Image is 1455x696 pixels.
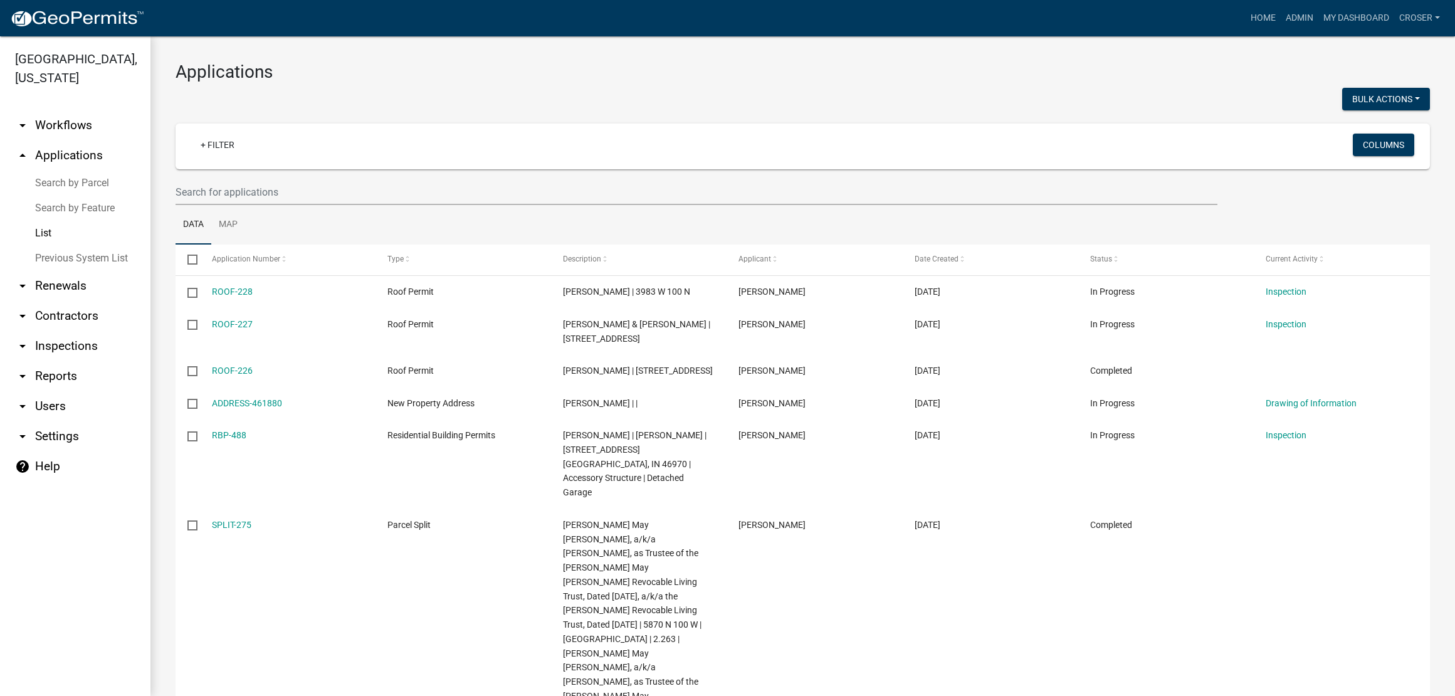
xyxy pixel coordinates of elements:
[176,245,199,275] datatable-header-cell: Select
[176,179,1217,205] input: Search for applications
[1246,6,1281,30] a: Home
[738,366,806,376] span: Aleyda Hernandez
[387,520,431,530] span: Parcel Split
[1090,520,1132,530] span: Completed
[738,398,806,408] span: Ronalyn Gonzalez
[727,245,902,275] datatable-header-cell: Applicant
[15,118,30,133] i: arrow_drop_down
[1353,134,1414,156] button: Columns
[15,459,30,474] i: help
[15,399,30,414] i: arrow_drop_down
[915,366,940,376] span: 08/11/2025
[212,430,246,440] a: RBP-488
[915,398,940,408] span: 08/11/2025
[915,520,940,530] span: 08/07/2025
[915,319,940,329] span: 08/12/2025
[387,255,404,263] span: Type
[1266,255,1318,263] span: Current Activity
[563,255,601,263] span: Description
[1078,245,1254,275] datatable-header-cell: Status
[199,245,375,275] datatable-header-cell: Application Number
[738,287,806,297] span: Herbert Parsons
[15,429,30,444] i: arrow_drop_down
[738,520,806,530] span: Anthony R. Spahr
[1090,255,1112,263] span: Status
[738,255,771,263] span: Applicant
[191,134,244,156] a: + Filter
[387,319,434,329] span: Roof Permit
[563,287,690,297] span: Ralph Jarvis | 3983 W 100 N
[1318,6,1394,30] a: My Dashboard
[1394,6,1445,30] a: croser
[1266,430,1306,440] a: Inspection
[212,366,253,376] a: ROOF-226
[563,319,710,344] span: Christopher & Kathryn Peck | 1025 W Elburn Dr
[387,398,475,408] span: New Property Address
[212,255,280,263] span: Application Number
[1254,245,1429,275] datatable-header-cell: Current Activity
[15,148,30,163] i: arrow_drop_up
[1266,287,1306,297] a: Inspection
[1090,287,1135,297] span: In Progress
[387,366,434,376] span: Roof Permit
[212,319,253,329] a: ROOF-227
[176,205,211,245] a: Data
[376,245,551,275] datatable-header-cell: Type
[1342,88,1430,110] button: Bulk Actions
[551,245,727,275] datatable-header-cell: Description
[738,430,806,440] span: Dennis McNally
[15,339,30,354] i: arrow_drop_down
[563,430,706,497] span: Dennis McNally | Dennis McNally | 3311 N LINCOLN ST. PERU, IN 46970 | Accessory Structure | Detac...
[176,61,1430,83] h3: Applications
[1090,319,1135,329] span: In Progress
[915,430,940,440] span: 08/11/2025
[1090,366,1132,376] span: Completed
[15,278,30,293] i: arrow_drop_down
[915,255,959,263] span: Date Created
[563,398,638,408] span: Ronalyn Gonzalez | |
[15,369,30,384] i: arrow_drop_down
[212,520,251,530] a: SPLIT-275
[738,319,806,329] span: Herbert Parsons
[902,245,1078,275] datatable-header-cell: Date Created
[387,287,434,297] span: Roof Permit
[211,205,245,245] a: Map
[212,287,253,297] a: ROOF-228
[387,430,495,440] span: Residential Building Permits
[1090,398,1135,408] span: In Progress
[212,398,282,408] a: ADDRESS-461880
[1281,6,1318,30] a: Admin
[15,308,30,324] i: arrow_drop_down
[915,287,940,297] span: 08/12/2025
[1266,319,1306,329] a: Inspection
[1266,398,1357,408] a: Drawing of Information
[563,366,713,376] span: Williams Jacob | 251 W 10th St
[1090,430,1135,440] span: In Progress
